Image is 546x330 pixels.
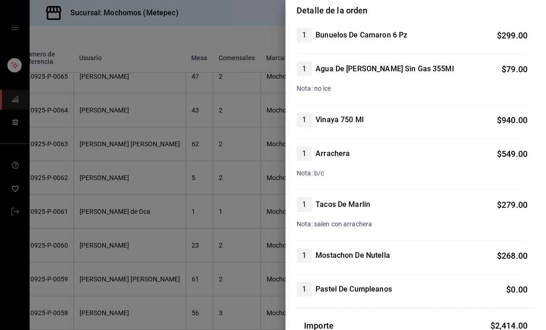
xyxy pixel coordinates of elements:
[297,4,535,17] h3: Detalle de la orden
[316,148,350,159] h4: Arrachera
[316,199,370,210] h4: Tacos De Marlin
[297,114,312,125] span: 1
[316,284,392,295] h4: Pastel De Cumpleanos
[497,115,527,125] span: $ 940.00
[297,148,312,159] span: 1
[297,220,372,228] span: Nota: salen con arrachera
[297,284,312,295] span: 1
[497,200,527,210] span: $ 279.00
[297,63,312,75] span: 1
[506,285,527,294] span: $ 0.00
[497,251,527,261] span: $ 268.00
[316,63,454,75] h4: Agua De [PERSON_NAME] Sin Gas 355Ml
[297,250,312,261] span: 1
[297,85,331,92] span: Nota: no ice
[316,30,407,41] h4: Bunuelos De Camaron 6 Pz
[497,31,527,40] span: $ 299.00
[502,64,527,74] span: $ 79.00
[316,250,390,261] h4: Mostachon De Nutella
[297,169,324,177] span: Nota: b/c
[497,149,527,159] span: $ 549.00
[297,30,312,41] span: 1
[297,199,312,210] span: 1
[316,114,364,125] h4: Vinaya 750 Ml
